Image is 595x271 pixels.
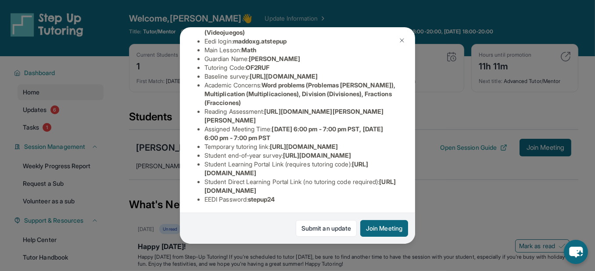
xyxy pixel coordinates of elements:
[246,64,269,71] span: OF2RUF
[248,195,275,203] span: stepup24
[204,107,398,125] li: Reading Assessment :
[204,72,398,81] li: Baseline survey :
[204,81,395,106] span: Word problems (Problemas [PERSON_NAME]), Multiplication (Multiplicaciones), Division (Divisiones)...
[283,152,351,159] span: [URL][DOMAIN_NAME]
[204,177,398,195] li: Student Direct Learning Portal Link (no tutoring code required) :
[249,55,300,62] span: [PERSON_NAME]
[204,19,398,37] li: Interests :
[204,81,398,107] li: Academic Concerns :
[204,151,398,160] li: Student end-of-year survey :
[204,54,398,63] li: Guardian Name :
[250,72,318,80] span: [URL][DOMAIN_NAME]
[204,63,398,72] li: Tutoring Code :
[204,160,398,177] li: Student Learning Portal Link (requires tutoring code) :
[204,46,398,54] li: Main Lesson :
[204,108,384,124] span: [URL][DOMAIN_NAME][PERSON_NAME][PERSON_NAME]
[233,37,287,45] span: maddoxg.atstepup
[204,125,383,141] span: [DATE] 6:00 pm - 7:00 pm PST, [DATE] 6:00 pm - 7:00 pm PST
[398,37,405,44] img: Close Icon
[296,220,357,237] a: Submit an update
[204,37,398,46] li: Eedi login :
[204,195,398,204] li: EEDI Password :
[564,240,588,264] button: chat-button
[270,143,338,150] span: [URL][DOMAIN_NAME]
[204,125,398,142] li: Assigned Meeting Time :
[241,46,256,54] span: Math
[360,220,408,237] button: Join Meeting
[204,142,398,151] li: Temporary tutoring link :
